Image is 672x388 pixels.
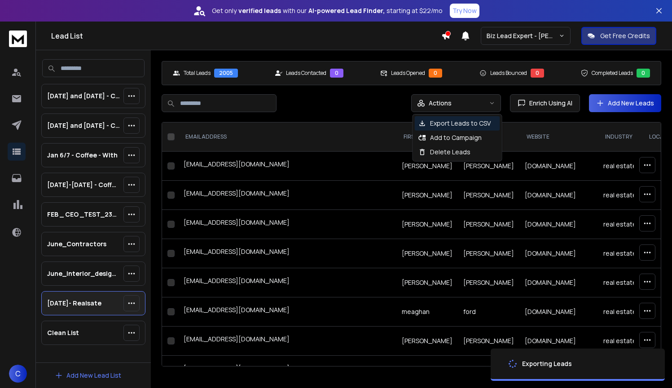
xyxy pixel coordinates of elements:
[490,70,527,77] p: Leads Bounced
[286,70,326,77] p: Leads Contacted
[9,31,27,47] img: logo
[600,31,650,40] p: Get Free Credits
[184,276,391,289] div: [EMAIL_ADDRESS][DOMAIN_NAME]
[519,297,598,327] td: [DOMAIN_NAME]
[452,6,477,15] p: Try Now
[9,365,27,383] button: C
[458,327,519,356] td: [PERSON_NAME]
[184,364,391,376] div: [EMAIL_ADDRESS][DOMAIN_NAME]
[47,151,118,160] p: Jan 6/7 - Coffee - With
[598,297,642,327] td: real estate
[458,210,519,239] td: [PERSON_NAME]
[47,269,120,278] p: June_Interior_designers
[458,181,519,210] td: [PERSON_NAME]
[519,327,598,356] td: [DOMAIN_NAME]
[47,240,106,248] p: June_Contractors
[458,268,519,297] td: [PERSON_NAME]
[184,160,391,172] div: [EMAIL_ADDRESS][DOMAIN_NAME]
[430,133,482,142] p: Add to Campaign
[519,210,598,239] td: [DOMAIN_NAME]
[51,31,441,41] h1: Lead List
[526,99,572,108] span: Enrich Using AI
[214,69,238,78] div: 2005
[598,268,642,297] td: real estate
[396,327,458,356] td: [PERSON_NAME]
[47,180,120,189] p: [DATE]-[DATE] - Coffee - Without
[596,99,654,108] a: Add New Leads
[430,148,470,157] p: Delete Leads
[589,94,661,112] button: Add New Leads
[178,122,396,152] th: EMAIL ADDRESS
[330,69,343,78] div: 0
[396,356,458,385] td: [PERSON_NAME]
[581,27,656,45] button: Get Free Credits
[522,359,572,368] div: Exporting Leads
[458,356,519,385] td: frost
[308,6,385,15] strong: AI-powered Lead Finder,
[510,94,580,112] button: Enrich Using AI
[184,335,391,347] div: [EMAIL_ADDRESS][DOMAIN_NAME]
[598,122,642,152] th: industry
[598,327,642,356] td: real estate
[396,210,458,239] td: [PERSON_NAME]
[458,239,519,268] td: [PERSON_NAME]
[47,210,120,219] p: FEB _ CEO _TEST_2300
[47,121,120,130] p: [DATE] and [DATE] - Coffee without
[598,239,642,268] td: real estate
[429,99,452,108] p: Actions
[458,297,519,327] td: ford
[519,181,598,210] td: [DOMAIN_NAME]
[592,70,633,77] p: Completed Leads
[598,181,642,210] td: real estate
[458,152,519,181] td: [PERSON_NAME]
[598,210,642,239] td: real estate
[430,119,491,128] p: Export Leads to CSV
[184,305,391,318] div: [EMAIL_ADDRESS][DOMAIN_NAME]
[519,239,598,268] td: [DOMAIN_NAME]
[391,70,425,77] p: Leads Opened
[637,69,650,78] div: 0
[184,218,391,231] div: [EMAIL_ADDRESS][DOMAIN_NAME]
[429,69,442,78] div: 0
[598,152,642,181] td: real estate
[450,4,479,18] button: Try Now
[184,247,391,260] div: [EMAIL_ADDRESS][DOMAIN_NAME]
[396,181,458,210] td: [PERSON_NAME]
[487,31,559,40] p: Biz Lead Expert - [PERSON_NAME]
[48,366,128,384] button: Add New Lead List
[396,239,458,268] td: [PERSON_NAME]
[519,152,598,181] td: [DOMAIN_NAME]
[396,122,458,152] th: FIRST NAME
[184,189,391,201] div: [EMAIL_ADDRESS][DOMAIN_NAME]
[396,297,458,327] td: meaghan
[212,6,443,15] p: Get only with our starting at $22/mo
[47,92,120,100] p: [DATE] and [DATE] - Coffee with
[47,328,79,337] p: Clean List
[531,69,544,78] div: 0
[396,268,458,297] td: [PERSON_NAME]
[184,70,211,77] p: Total Leads
[519,268,598,297] td: [DOMAIN_NAME]
[47,299,101,308] p: [DATE]- Realsate
[519,122,598,152] th: website
[238,6,281,15] strong: verified leads
[396,152,458,181] td: [PERSON_NAME]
